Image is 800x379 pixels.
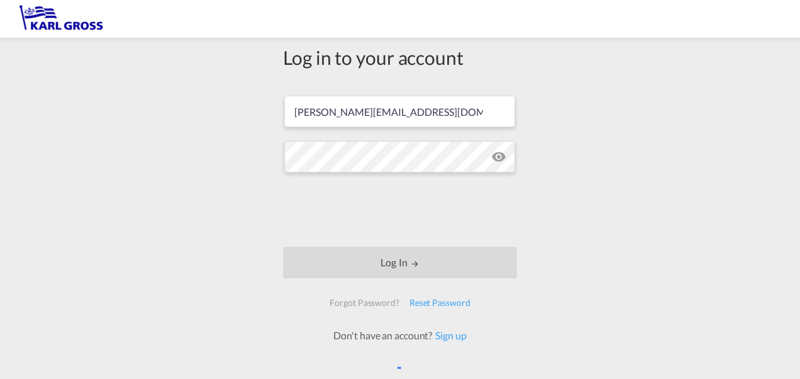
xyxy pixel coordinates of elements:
[491,149,506,164] md-icon: icon-eye-off
[432,329,466,341] a: Sign up
[325,291,404,314] div: Forgot Password?
[404,291,475,314] div: Reset Password
[284,96,515,127] input: Enter email/phone number
[304,185,496,234] iframe: reCAPTCHA
[319,329,480,342] div: Don't have an account?
[283,247,517,278] button: LOGIN
[19,5,104,33] img: 3269c73066d711f095e541db4db89301.png
[283,44,517,71] div: Log in to your account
